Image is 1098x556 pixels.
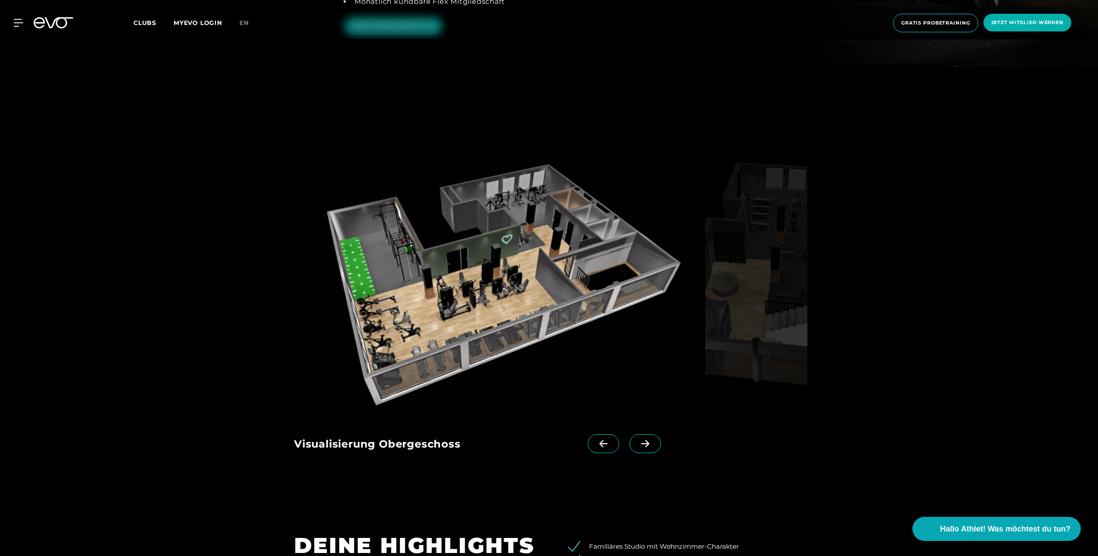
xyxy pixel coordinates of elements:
[912,517,1081,541] button: Hallo Athlet! Was möchtest du tun?
[981,14,1074,32] a: Jetzt Mitglied werden
[133,19,156,27] span: Clubs
[705,148,807,414] img: evofitness
[890,14,981,32] a: Gratis Probetraining
[174,19,222,27] a: MYEVO LOGIN
[294,148,702,414] img: evofitness
[991,19,1064,26] span: Jetzt Mitglied werden
[239,19,249,27] span: en
[901,19,970,27] span: Gratis Probetraining
[940,523,1070,535] span: Hallo Athlet! Was möchtest du tun?
[133,19,174,27] a: Clubs
[239,18,259,28] a: en
[574,542,804,552] li: Familiäres Studio mit Wohnzimmer-Charakter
